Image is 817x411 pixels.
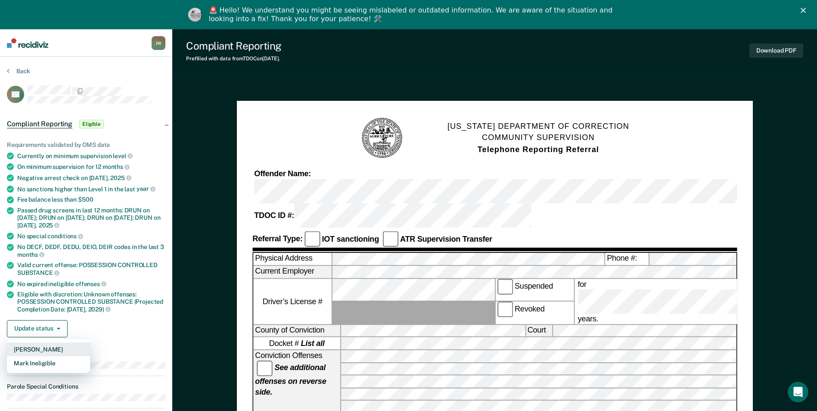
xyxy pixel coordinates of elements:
[525,325,552,336] label: Court
[7,120,72,128] span: Compliant Reporting
[17,163,165,171] div: On minimum supervision for 12
[7,141,165,149] div: Requirements validated by OMS data
[400,234,492,243] strong: ATR Supervision Transfer
[252,234,302,243] strong: Referral Type:
[113,153,132,159] span: level
[578,289,815,314] input: for years.
[495,279,574,301] label: Suspended
[301,339,324,348] strong: List all
[255,364,326,396] strong: See additional offenses on reverse side.
[17,185,165,193] div: No sanctions higher than Level 1 in the last
[152,36,165,50] button: JW
[17,280,165,288] div: No expired ineligible
[495,302,574,324] label: Revoked
[382,231,398,247] input: ATR Supervision Transfer
[17,207,165,229] div: Passed drug screens in last 12 months: DRUN on [DATE]; DRUN on [DATE]; DRUN on [DATE]; DRUN on [D...
[17,152,165,160] div: Currently on minimum supervision
[17,262,165,276] div: Valid current offense: POSSESSION CONTROLLED
[188,8,202,22] img: Profile image for Kim
[257,361,272,376] input: See additional offenses on reverse side.
[152,36,165,50] div: J W
[7,67,30,75] button: Back
[322,234,379,243] strong: IOT sanctioning
[17,251,44,258] span: months
[254,212,294,220] strong: TDOC ID #:
[253,279,332,324] label: Driver’s License #
[7,38,48,48] img: Recidiviz
[7,356,90,370] button: Mark Ineligible
[7,320,68,337] button: Update status
[576,279,817,324] label: for years.
[17,291,165,313] div: Eligible with discretion: Unknown offenses: POSSESSION CONTROLLED SUBSTANCE (Projected Completion...
[17,196,165,203] div: Fee balance less than
[186,40,282,52] div: Compliant Reporting
[186,56,282,62] div: Prefilled with data from TDOC on [DATE] .
[360,116,404,160] img: TN Seal
[17,243,165,258] div: No DECF, DEDF, DEDU, DEIO, DEIR codes in the last 3
[88,306,111,313] span: 2029)
[78,196,93,203] span: $500
[7,383,165,390] dt: Parole Special Conditions
[269,338,324,349] span: Docket #
[749,44,803,58] button: Download PDF
[17,269,59,276] span: SUBSTANCE
[39,222,59,229] span: 2025
[17,174,165,182] div: Negative arrest check on [DATE],
[253,266,332,278] label: Current Employer
[497,279,513,294] input: Suspended
[110,174,131,181] span: 2025
[75,280,106,287] span: offenses
[253,325,340,336] label: County of Conviction
[7,342,90,356] button: [PERSON_NAME]
[477,145,599,154] strong: Telephone Reporting Referral
[788,382,808,402] iframe: Intercom live chat
[253,253,332,265] label: Physical Address
[137,185,155,192] span: year
[801,8,809,13] div: Close
[79,120,104,128] span: Eligible
[103,163,130,170] span: months
[17,232,165,240] div: No special
[209,6,615,23] div: 🚨 Hello! We understand you might be seeing mislabeled or outdated information. We are aware of th...
[47,233,83,240] span: conditions
[447,121,629,156] h1: [US_STATE] DEPARTMENT OF CORRECTION COMMUNITY SUPERVISION
[304,231,320,247] input: IOT sanctioning
[254,170,311,178] strong: Offender Name:
[497,302,513,318] input: Revoked
[605,253,649,265] label: Phone #:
